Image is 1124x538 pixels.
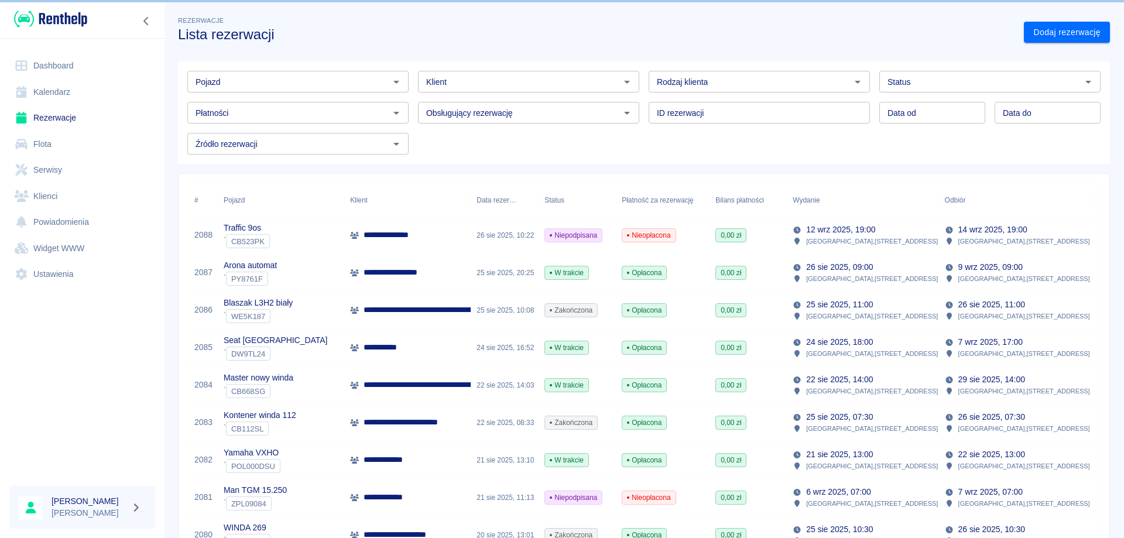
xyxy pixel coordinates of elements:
div: Pojazd [224,184,245,217]
span: Niepodpisana [545,492,602,503]
span: Opłacona [622,380,666,390]
button: Sort [820,192,837,208]
span: Zakończona [545,305,597,316]
div: ` [224,496,287,510]
p: 25 sie 2025, 10:30 [806,523,873,536]
p: Yamaha VXHO [224,447,280,459]
p: 22 sie 2025, 13:00 [958,448,1025,461]
div: Wydanie [787,184,938,217]
div: # [189,184,218,217]
a: Widget WWW [9,235,155,262]
p: [GEOGRAPHIC_DATA] , [STREET_ADDRESS] [806,348,938,359]
span: Opłacona [622,417,666,428]
p: Seat [GEOGRAPHIC_DATA] [224,334,327,347]
div: 21 sie 2025, 11:13 [471,479,539,516]
p: WINDA 269 [224,522,270,534]
a: 2084 [194,379,213,391]
p: 25 sie 2025, 11:00 [806,299,873,311]
p: 22 sie 2025, 14:00 [806,373,873,386]
div: Pojazd [218,184,344,217]
span: Opłacona [622,455,666,465]
span: Opłacona [622,342,666,353]
p: [GEOGRAPHIC_DATA] , [STREET_ADDRESS] [958,498,1090,509]
span: CB112SL [227,424,268,433]
span: Nieopłacona [622,492,675,503]
img: Renthelp logo [14,9,87,29]
p: [GEOGRAPHIC_DATA] , [STREET_ADDRESS] [806,423,938,434]
a: 2081 [194,491,213,503]
div: 24 sie 2025, 16:52 [471,329,539,366]
p: 6 wrz 2025, 07:00 [806,486,871,498]
p: [GEOGRAPHIC_DATA] , [STREET_ADDRESS] [806,498,938,509]
span: Opłacona [622,305,666,316]
span: Opłacona [622,268,666,278]
span: 0,00 zł [716,342,746,353]
p: [GEOGRAPHIC_DATA] , [STREET_ADDRESS] [806,311,938,321]
a: 2085 [194,341,213,354]
div: 25 sie 2025, 20:25 [471,254,539,292]
p: [PERSON_NAME] [52,507,126,519]
a: 2086 [194,304,213,316]
div: # [194,184,198,217]
div: ` [224,459,280,473]
h6: [PERSON_NAME] [52,495,126,507]
a: Dodaj rezerwację [1024,22,1110,43]
div: 22 sie 2025, 08:33 [471,404,539,441]
div: 26 sie 2025, 10:22 [471,217,539,254]
p: 9 wrz 2025, 09:00 [958,261,1023,273]
button: Otwórz [619,105,635,121]
button: Sort [965,192,982,208]
p: [GEOGRAPHIC_DATA] , [STREET_ADDRESS] [806,273,938,284]
a: Flota [9,131,155,157]
div: ` [224,234,270,248]
p: 7 wrz 2025, 17:00 [958,336,1023,348]
p: 25 sie 2025, 07:30 [806,411,873,423]
button: Sort [516,192,533,208]
a: 2088 [194,229,213,241]
p: Master nowy winda [224,372,293,384]
div: Płatność za rezerwację [622,184,694,217]
input: DD.MM.YYYY [879,102,985,124]
a: Klienci [9,183,155,210]
button: Otwórz [388,136,405,152]
div: 22 sie 2025, 14:03 [471,366,539,404]
p: [GEOGRAPHIC_DATA] , [STREET_ADDRESS] [806,461,938,471]
p: 26 sie 2025, 11:00 [958,299,1025,311]
p: Man TGM 15.250 [224,484,287,496]
span: POL000DSU [227,462,280,471]
span: 0,00 zł [716,455,746,465]
button: Otwórz [849,74,866,90]
div: Płatność za rezerwację [616,184,710,217]
a: Renthelp logo [9,9,87,29]
span: 0,00 zł [716,268,746,278]
p: [GEOGRAPHIC_DATA] , [STREET_ADDRESS] [958,386,1090,396]
p: 14 wrz 2025, 19:00 [958,224,1027,236]
div: Data rezerwacji [471,184,539,217]
a: 2083 [194,416,213,429]
p: 29 sie 2025, 14:00 [958,373,1025,386]
h3: Lista rezerwacji [178,26,1015,43]
p: Blaszak L3H2 biały [224,297,293,309]
span: 0,00 zł [716,305,746,316]
span: Niepodpisana [545,230,602,241]
button: Otwórz [1080,74,1096,90]
span: W trakcie [545,455,588,465]
a: Kalendarz [9,79,155,105]
div: Data rezerwacji [477,184,516,217]
button: Zwiń nawigację [138,13,155,29]
a: 2082 [194,454,213,466]
span: Zakończona [545,417,597,428]
div: Klient [350,184,368,217]
span: CB523PK [227,237,269,246]
p: [GEOGRAPHIC_DATA] , [STREET_ADDRESS] [806,386,938,396]
span: W trakcie [545,342,588,353]
button: Otwórz [388,74,405,90]
p: Traffic 9os [224,222,270,234]
p: 24 sie 2025, 18:00 [806,336,873,348]
p: 7 wrz 2025, 07:00 [958,486,1023,498]
p: Kontener winda 112 [224,409,296,422]
p: [GEOGRAPHIC_DATA] , [STREET_ADDRESS] [958,461,1090,471]
div: Status [544,184,564,217]
p: [GEOGRAPHIC_DATA] , [STREET_ADDRESS] [958,423,1090,434]
span: 0,00 zł [716,492,746,503]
